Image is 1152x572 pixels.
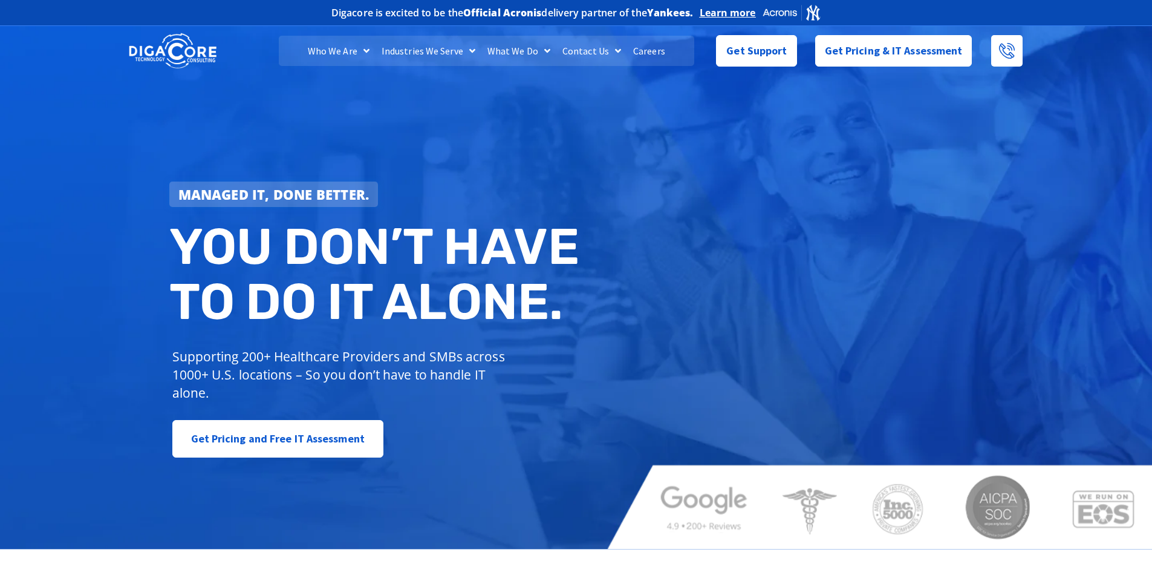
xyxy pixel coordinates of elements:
[700,7,756,19] a: Learn more
[172,420,383,458] a: Get Pricing and Free IT Assessment
[762,4,821,21] img: Acronis
[376,36,481,66] a: Industries We Serve
[169,219,585,330] h2: You don’t have to do IT alone.
[481,36,556,66] a: What We Do
[815,35,972,67] a: Get Pricing & IT Assessment
[129,32,216,70] img: DigaCore Technology Consulting
[172,347,510,402] p: Supporting 200+ Healthcare Providers and SMBs across 1000+ U.S. locations – So you don’t have to ...
[825,39,963,63] span: Get Pricing & IT Assessment
[647,6,694,19] b: Yankees.
[627,36,671,66] a: Careers
[463,6,542,19] b: Official Acronis
[191,427,365,451] span: Get Pricing and Free IT Assessment
[302,36,376,66] a: Who We Are
[331,8,694,18] h2: Digacore is excited to be the delivery partner of the
[556,36,627,66] a: Contact Us
[726,39,787,63] span: Get Support
[279,36,694,66] nav: Menu
[169,182,379,207] a: Managed IT, done better.
[178,185,369,203] strong: Managed IT, done better.
[716,35,796,67] a: Get Support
